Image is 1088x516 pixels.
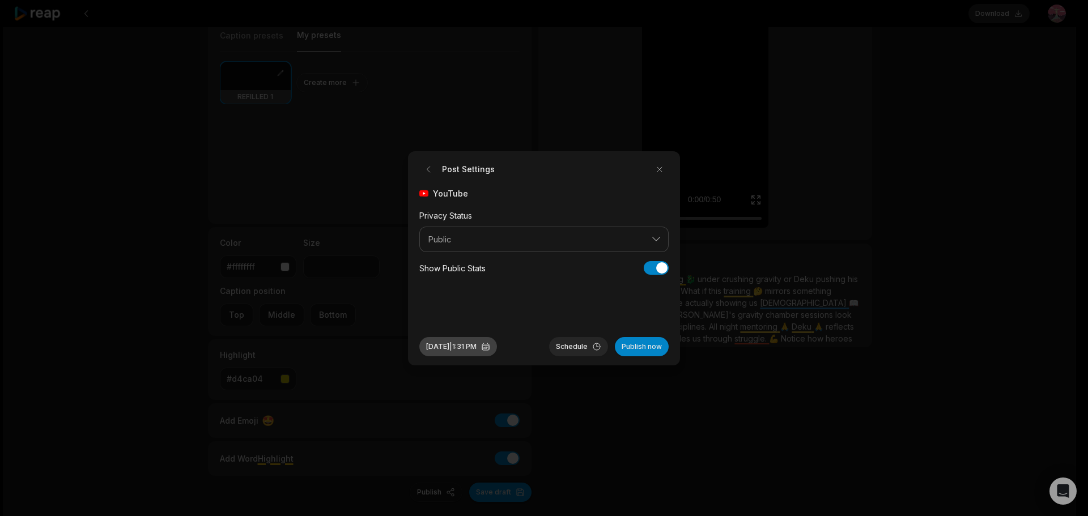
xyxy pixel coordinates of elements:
button: Publish now [615,337,669,356]
button: Public [419,227,669,253]
label: Privacy Status [419,211,472,220]
button: [DATE]|1:31 PM [419,337,497,356]
div: Show Public Stats [419,262,486,274]
span: Public [428,234,644,245]
span: YouTube [433,187,468,199]
button: Schedule [549,337,608,356]
h2: Post Settings [419,160,495,178]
